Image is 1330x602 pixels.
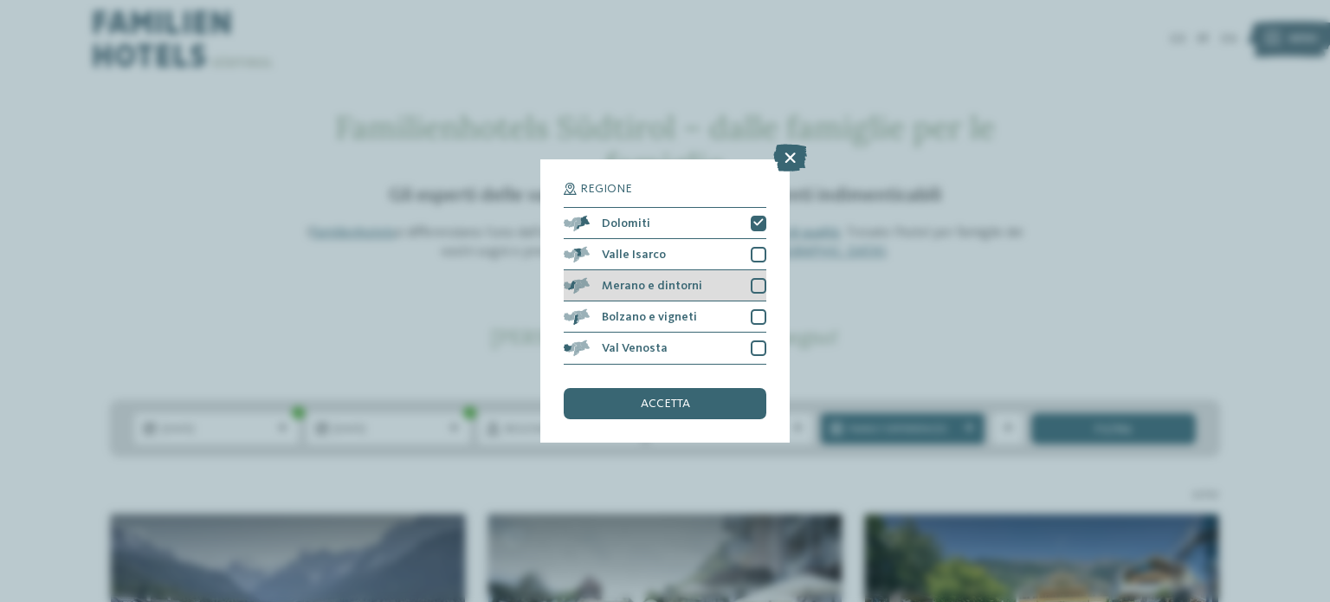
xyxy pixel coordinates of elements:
[641,398,690,410] span: accetta
[580,183,632,195] span: Regione
[602,217,650,230] span: Dolomiti
[602,342,668,354] span: Val Venosta
[602,249,666,261] span: Valle Isarco
[602,280,702,292] span: Merano e dintorni
[602,311,697,323] span: Bolzano e vigneti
